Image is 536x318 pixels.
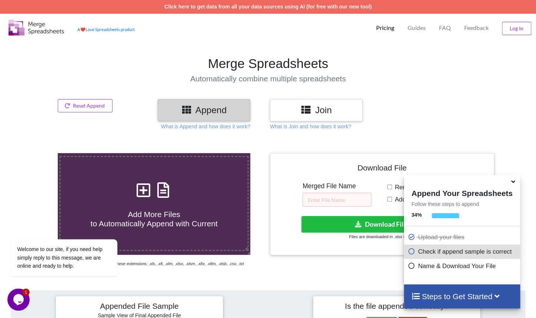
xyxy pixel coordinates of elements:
a: Click here to get data from all your data sources using AI (for free with our new tool) [164,4,372,10]
p: Follow these steps to append [404,200,520,208]
p: Upload your files [408,233,518,242]
h4: Download File [275,159,489,180]
p: Name & Download Your File [408,261,518,271]
h4: Append Your Spreadsheets [404,187,520,198]
p: What is Append and how does it work? [161,123,250,130]
button: Reset Append [58,99,113,112]
h3: Append [163,105,245,115]
i: You can select files with any of these extensions: .xls, .xlt, .xlm, .xlsx, .xlsm, .xltx, .xltm, ... [58,261,244,266]
h3: Join [275,105,357,115]
span: Feedback [464,25,489,31]
p: Check if append sample is correct [408,247,518,256]
h4: Is the file appended correctly? [318,301,475,311]
h5: Merged File Name [302,182,371,190]
small: Files are downloaded in .xlsx format [349,234,415,239]
p: Pricing [376,24,394,32]
p: What is Join and how does it work? [270,123,351,130]
img: Logo.png [9,20,64,35]
span: Add Source File Names [392,196,460,203]
h4: Steps to Get Started [411,292,512,301]
iframe: chat widget [7,288,31,311]
b: 34 % [411,212,422,218]
button: Log In [502,22,531,35]
iframe: chat widget [7,172,141,285]
p: FAQ [439,24,451,32]
span: heart [80,27,86,32]
input: Enter File Name [302,193,371,207]
h4: Appended File Sample [61,301,218,312]
button: Download File [301,216,461,233]
span: Remove Duplicates [392,184,449,191]
a: AheartLove Spreadsheets product [77,27,135,32]
span: Add More Files to Automatically Append with Current [90,210,217,228]
p: Guides [408,24,426,32]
